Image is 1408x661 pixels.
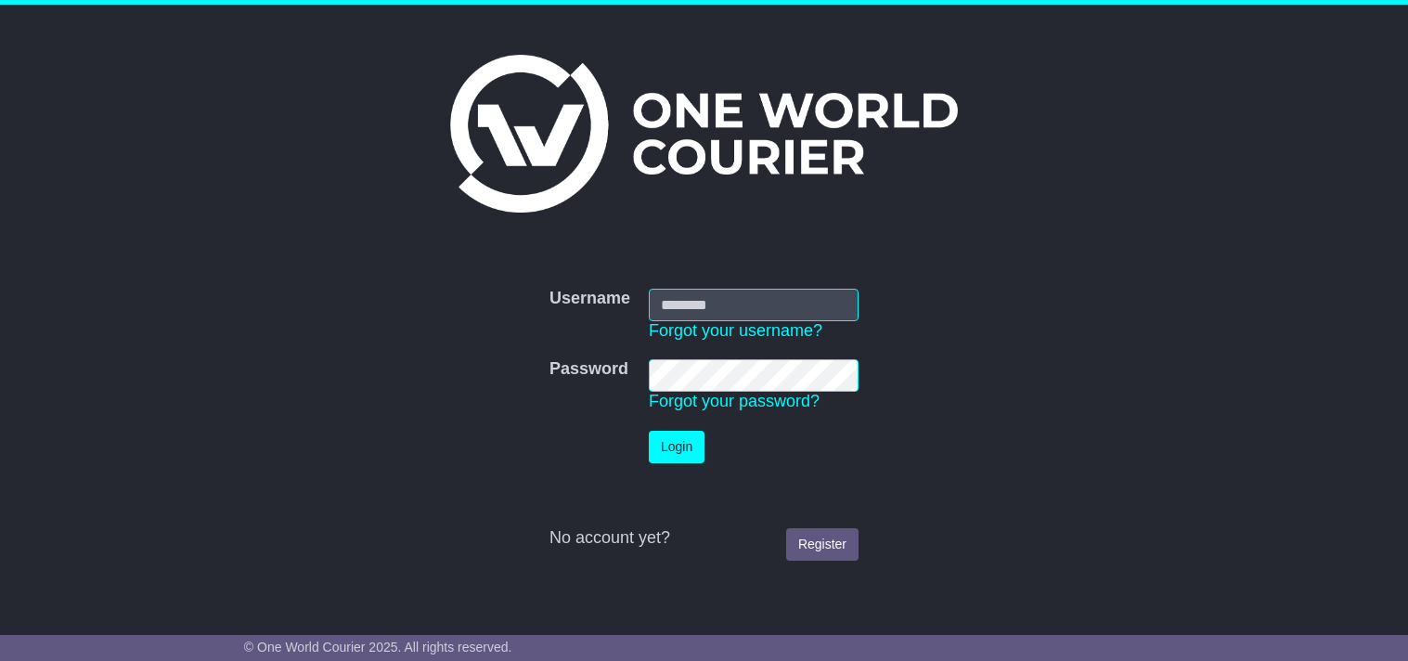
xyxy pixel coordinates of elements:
[549,359,628,380] label: Password
[649,431,704,463] button: Login
[450,55,957,213] img: One World
[244,640,512,655] span: © One World Courier 2025. All rights reserved.
[649,321,822,340] a: Forgot your username?
[786,528,859,561] a: Register
[649,392,820,410] a: Forgot your password?
[549,528,859,549] div: No account yet?
[549,289,630,309] label: Username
